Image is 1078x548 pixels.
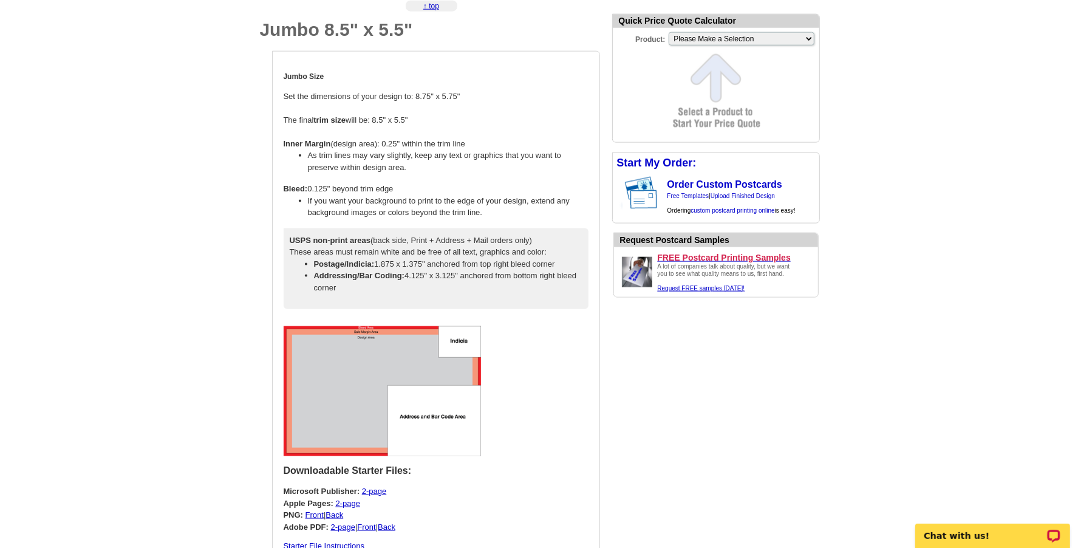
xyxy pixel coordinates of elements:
[314,270,582,293] li: 4.125" x 3.125" anchored from bottom right bleed corner
[290,236,371,245] strong: USPS non-print areas
[314,259,375,269] strong: Postage/Indicia:
[326,510,343,519] a: Back
[620,234,818,247] div: Request Postcard Samples
[284,465,412,476] strong: Downloadable Starter Files:
[308,195,588,219] li: If you want your background to print to the edge of your design, extend any background images or ...
[260,21,600,39] h1: Jumbo 8.5" x 5.5"
[423,2,439,10] a: ↑ top
[613,173,623,213] img: background image for postcard
[314,271,405,280] strong: Addressing/Bar Coding:
[284,510,304,519] strong: PNG:
[691,207,774,214] a: custom postcard printing online
[314,258,582,270] li: 1.875 x 1.375" anchored from top right bleed corner
[284,326,481,456] img: jumbo postcard starter files
[658,285,745,292] a: Request FREE samples [DATE]!
[283,62,589,318] td: Set the dimensions of your design to: 8.75" x 5.75" The final will be: 8.5" x 5.5" (design area):...
[284,522,329,532] strong: Adobe PDF:
[305,510,324,519] a: Front
[667,193,796,214] span: | Ordering is easy!
[284,485,588,533] p: | | |
[313,115,346,125] strong: trim size
[907,510,1078,548] iframe: LiveChat chat widget
[308,149,588,173] li: As trim lines may vary slightly, keep any text or graphics that you want to preserve within desig...
[667,193,709,199] a: Free Templates
[378,522,395,532] a: Back
[331,522,355,532] a: 2-page
[613,15,819,28] div: Quick Price Quote Calculator
[658,263,797,292] div: A lot of companies talk about quality, but we want you to see what quality means to us, first hand.
[284,228,588,310] div: (back side, Print + Address + Mail orders only) These areas must remain white and be free of all ...
[284,139,331,148] strong: Inner Margin
[619,254,655,290] img: Upload a design ready to be printed
[362,487,386,496] a: 2-page
[623,173,666,213] img: post card showing stamp and address area
[613,31,667,45] label: Product:
[711,193,775,199] a: Upload Finished Design
[284,487,360,496] strong: Microsoft Publisher:
[613,153,819,173] div: Start My Order:
[658,252,813,263] a: FREE Postcard Printing Samples
[284,72,588,81] h4: Jumbo Size
[284,499,333,508] strong: Apple Pages:
[284,184,308,193] strong: Bleed:
[335,499,360,508] a: 2-page
[357,522,375,532] a: Front
[667,179,782,190] a: Order Custom Postcards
